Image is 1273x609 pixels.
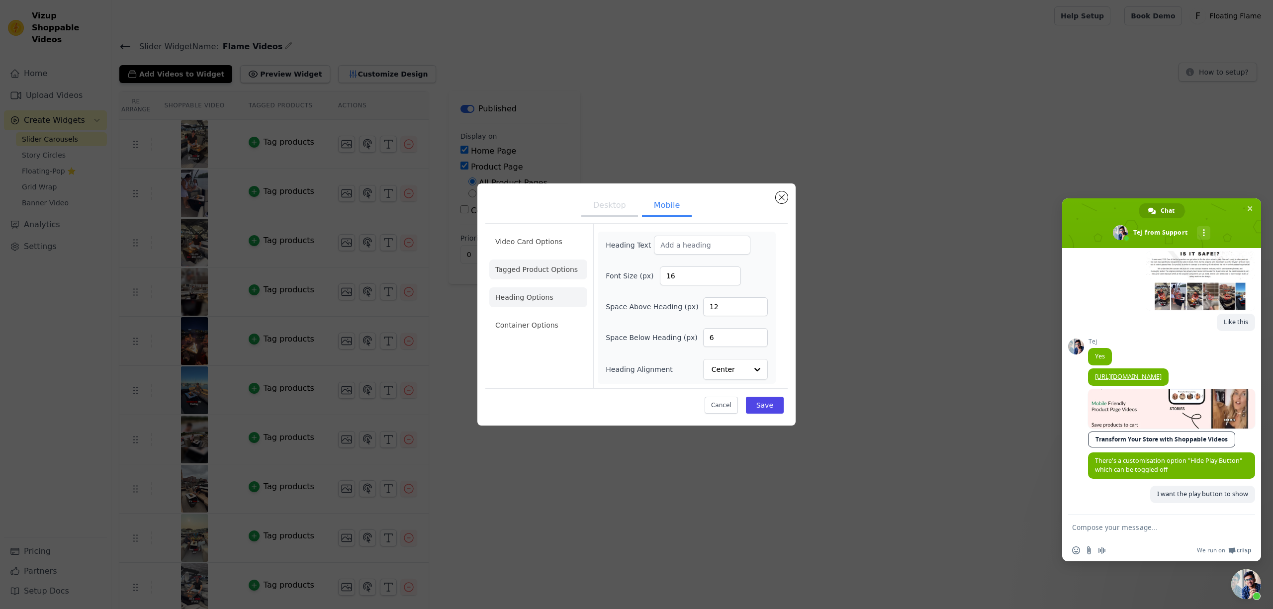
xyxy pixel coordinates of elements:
[606,240,654,250] label: Heading Text
[1157,490,1248,498] span: I want the play button to show
[1072,546,1080,554] span: Insert an emoji
[1197,546,1225,554] span: We run on
[776,191,788,203] button: Close modal
[606,333,698,343] label: Space Below Heading (px)
[489,232,587,252] li: Video Card Options
[1237,546,1251,554] span: Crisp
[1085,546,1093,554] span: Send a file
[606,302,698,312] label: Space Above Heading (px)
[1098,546,1106,554] span: Audio message
[746,397,784,414] button: Save
[489,315,587,335] li: Container Options
[705,397,738,414] button: Cancel
[1197,226,1210,240] div: More channels
[1095,352,1105,360] span: Yes
[642,195,692,217] button: Mobile
[1095,456,1242,474] span: There's a customisation option "Hide Play Button" which can be toggled off
[606,271,660,281] label: Font Size (px)
[489,260,587,279] li: Tagged Product Options
[1224,318,1248,326] span: Like this
[1197,546,1251,554] a: We run onCrisp
[1088,432,1235,447] a: Transform Your Store with Shoppable Videos
[489,287,587,307] li: Heading Options
[1139,203,1184,218] div: Chat
[581,195,638,217] button: Desktop
[606,364,674,374] label: Heading Alignment
[1245,203,1255,214] span: Close chat
[654,236,750,255] input: Add a heading
[1088,338,1112,345] span: Tej
[1072,523,1229,532] textarea: Compose your message...
[1161,203,1175,218] span: Chat
[1231,569,1261,599] div: Close chat
[1095,372,1162,381] a: [URL][DOMAIN_NAME]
